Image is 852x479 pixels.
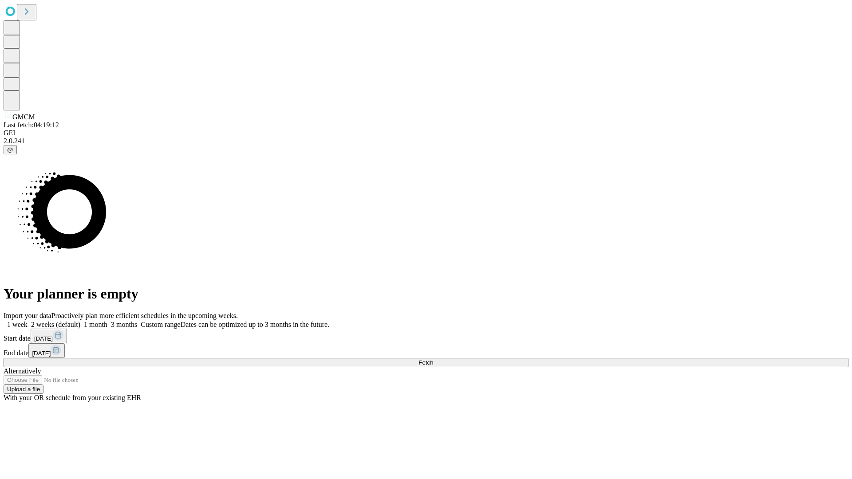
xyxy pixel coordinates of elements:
[4,312,51,319] span: Import your data
[4,129,848,137] div: GEI
[4,394,141,401] span: With your OR schedule from your existing EHR
[32,350,51,357] span: [DATE]
[111,321,137,328] span: 3 months
[84,321,107,328] span: 1 month
[4,367,41,375] span: Alternatively
[51,312,238,319] span: Proactively plan more efficient schedules in the upcoming weeks.
[7,321,28,328] span: 1 week
[418,359,433,366] span: Fetch
[4,358,848,367] button: Fetch
[4,121,59,129] span: Last fetch: 04:19:12
[31,329,67,343] button: [DATE]
[141,321,180,328] span: Custom range
[4,137,848,145] div: 2.0.241
[4,329,848,343] div: Start date
[4,286,848,302] h1: Your planner is empty
[7,146,13,153] span: @
[12,113,35,121] span: GMCM
[34,335,53,342] span: [DATE]
[4,385,43,394] button: Upload a file
[28,343,65,358] button: [DATE]
[4,145,17,154] button: @
[31,321,80,328] span: 2 weeks (default)
[4,343,848,358] div: End date
[181,321,329,328] span: Dates can be optimized up to 3 months in the future.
